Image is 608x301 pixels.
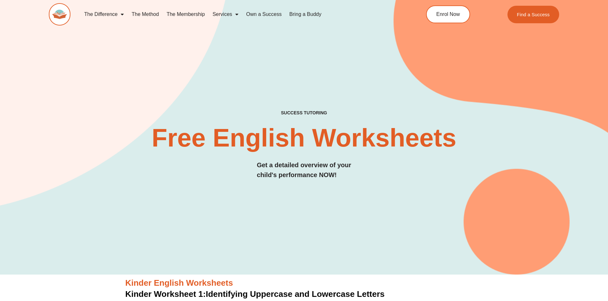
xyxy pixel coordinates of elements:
span: Enrol Now [436,12,460,17]
a: Services [209,7,242,22]
a: Find a Success [507,6,559,23]
a: The Membership [163,7,209,22]
span: Kinder Worksheet 1: [125,289,206,299]
a: Bring a Buddy [285,7,325,22]
a: Enrol Now [426,5,470,23]
nav: Menu [80,7,397,22]
span: Find a Success [517,12,550,17]
h3: Kinder English Worksheets [125,278,483,289]
h2: Free English Worksheets​ [136,125,473,151]
h3: Get a detailed overview of your child's performance NOW! [257,160,351,180]
a: Kinder Worksheet 1:Identifying Uppercase and Lowercase Letters [125,289,385,299]
a: The Method [128,7,162,22]
h4: SUCCESS TUTORING​ [229,110,380,116]
a: The Difference [80,7,128,22]
a: Own a Success [242,7,285,22]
